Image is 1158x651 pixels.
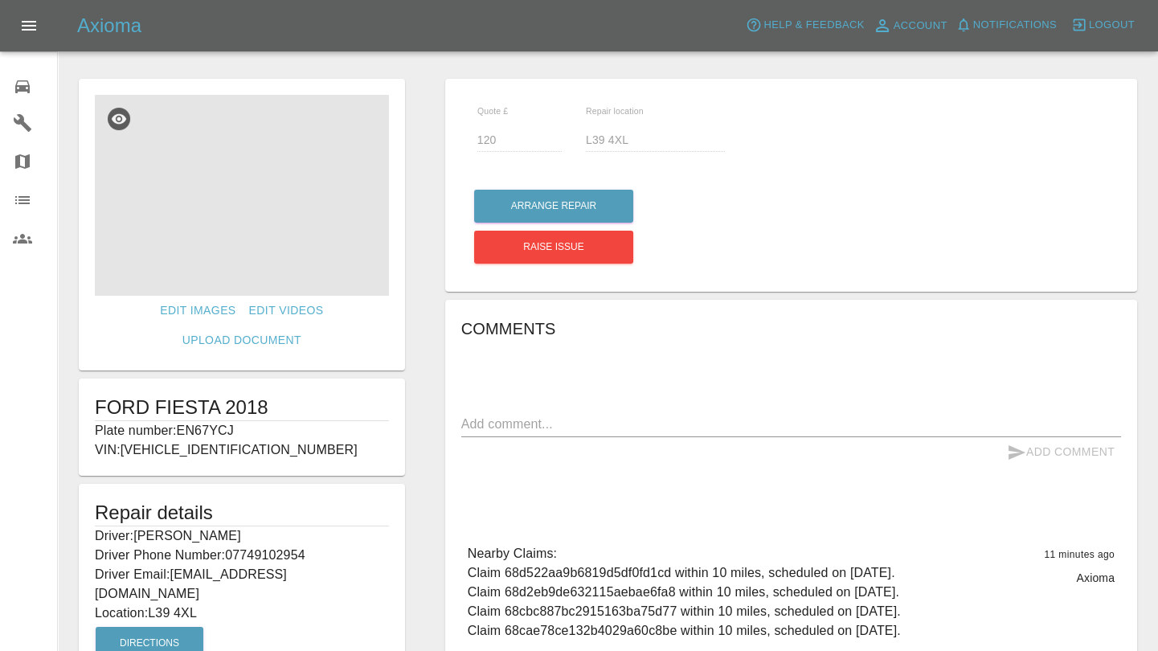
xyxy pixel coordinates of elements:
[869,13,951,39] a: Account
[742,13,868,38] button: Help & Feedback
[763,16,864,35] span: Help & Feedback
[1044,549,1115,560] span: 11 minutes ago
[95,440,389,460] p: VIN: [VEHICLE_IDENTIFICATION_NUMBER]
[176,325,308,355] a: Upload Document
[95,526,389,546] p: Driver: [PERSON_NAME]
[95,546,389,565] p: Driver Phone Number: 07749102954
[586,106,644,116] span: Repair location
[477,106,508,116] span: Quote £
[461,316,1121,342] h6: Comments
[1067,13,1139,38] button: Logout
[95,395,389,420] h1: FORD FIESTA 2018
[973,16,1057,35] span: Notifications
[474,231,633,264] button: Raise issue
[95,95,389,296] img: 2c1ad647-dfc8-44f7-85cb-53c32888062c
[95,604,389,623] p: Location: L39 4XL
[894,17,947,35] span: Account
[10,6,48,45] button: Open drawer
[95,500,389,526] h5: Repair details
[474,190,633,223] button: Arrange Repair
[1089,16,1135,35] span: Logout
[77,13,141,39] h5: Axioma
[153,296,242,325] a: Edit Images
[468,544,901,641] p: Nearby Claims: Claim 68d522aa9b6819d5df0fd1cd within 10 miles, scheduled on [DATE]. Claim 68d2eb9...
[95,565,389,604] p: Driver Email: [EMAIL_ADDRESS][DOMAIN_NAME]
[1076,570,1115,586] p: Axioma
[243,296,330,325] a: Edit Videos
[95,421,389,440] p: Plate number: EN67YCJ
[951,13,1061,38] button: Notifications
